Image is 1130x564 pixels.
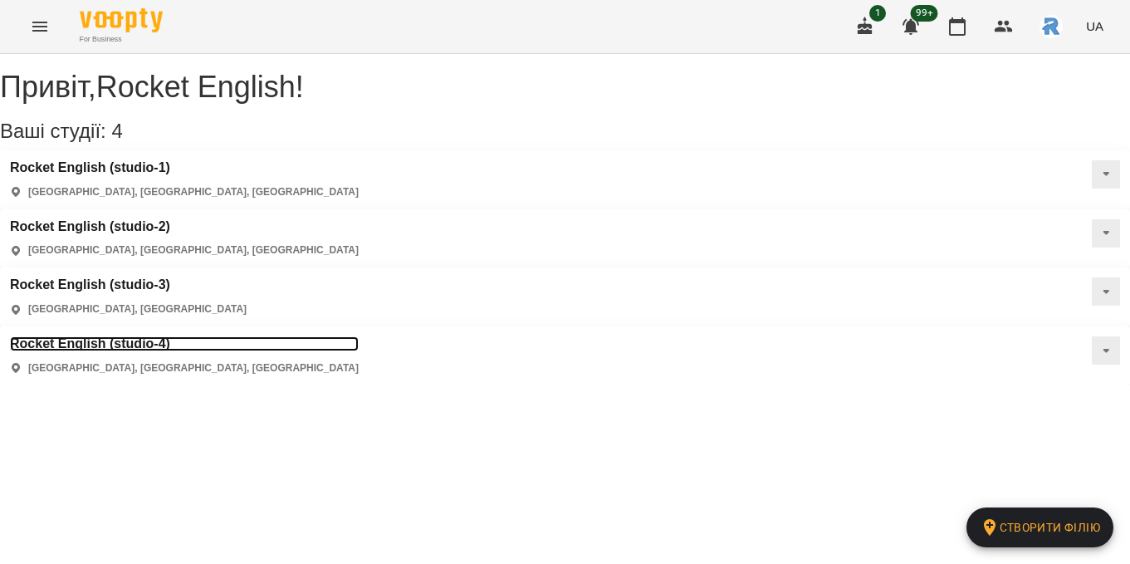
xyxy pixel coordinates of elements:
[1079,11,1110,42] button: UA
[80,8,163,32] img: Voopty Logo
[28,243,359,257] p: [GEOGRAPHIC_DATA], [GEOGRAPHIC_DATA], [GEOGRAPHIC_DATA]
[10,277,247,292] a: Rocket English (studio-3)
[1040,15,1063,38] img: 4d5b4add5c842939a2da6fce33177f00.jpeg
[111,120,122,142] span: 4
[10,219,359,234] a: Rocket English (studio-2)
[1086,17,1103,35] span: UA
[911,5,938,22] span: 99+
[28,361,359,375] p: [GEOGRAPHIC_DATA], [GEOGRAPHIC_DATA], [GEOGRAPHIC_DATA]
[10,160,359,175] a: Rocket English (studio-1)
[10,336,359,351] a: Rocket English (studio-4)
[20,7,60,47] button: Menu
[28,302,247,316] p: [GEOGRAPHIC_DATA], [GEOGRAPHIC_DATA]
[80,34,163,45] span: For Business
[28,185,359,199] p: [GEOGRAPHIC_DATA], [GEOGRAPHIC_DATA], [GEOGRAPHIC_DATA]
[869,5,886,22] span: 1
